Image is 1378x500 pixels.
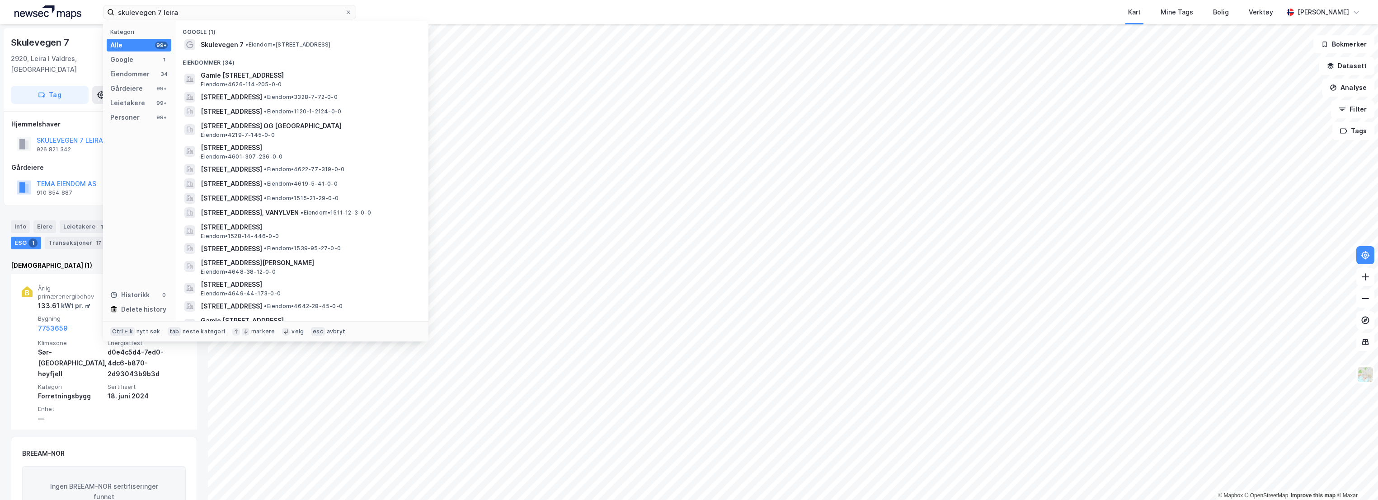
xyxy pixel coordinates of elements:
span: [STREET_ADDRESS] OG [GEOGRAPHIC_DATA] [201,121,418,131]
span: • [264,195,267,201]
div: BREEAM-NOR [22,448,65,459]
span: Eiendom • 1539-95-27-0-0 [264,245,341,252]
iframe: Chat Widget [1333,457,1378,500]
a: Improve this map [1291,492,1336,499]
div: Bolig [1213,7,1229,18]
div: Historikk [110,290,150,300]
span: Eiendom • 4642-28-45-0-0 [264,303,343,310]
span: [STREET_ADDRESS] [201,92,262,103]
span: [STREET_ADDRESS] [201,193,262,204]
div: 926 821 342 [37,146,71,153]
div: Ctrl + k [110,327,135,336]
span: Skulevegen 7 [201,39,244,50]
span: Gamle [STREET_ADDRESS] [201,315,418,326]
div: Gårdeiere [11,162,197,173]
span: Kategori [38,383,104,391]
div: Info [11,220,30,233]
div: Kart [1128,7,1141,18]
div: Verktøy [1249,7,1273,18]
div: 1 [28,238,38,248]
div: Gårdeiere [110,83,143,94]
span: Eiendom • 4601-307-236-0-0 [201,153,282,160]
span: [STREET_ADDRESS] [201,178,262,189]
span: [STREET_ADDRESS] [201,142,418,153]
div: Alle [110,40,122,51]
div: 18. juni 2024 [108,391,174,402]
span: [STREET_ADDRESS] [201,222,418,233]
div: neste kategori [183,328,225,335]
span: Eiendom • 4219-7-145-0-0 [201,131,274,139]
span: Eiendom • 1528-14-446-0-0 [201,233,279,240]
div: nytt søk [136,328,160,335]
div: Hjemmelshaver [11,119,197,130]
div: 0 [160,291,168,299]
span: • [264,166,267,173]
div: Skulevegen 7 [11,35,71,50]
span: • [264,180,267,187]
span: • [245,41,248,48]
span: Eiendom • 4626-114-205-0-0 [201,81,282,88]
span: Klimasone [38,339,104,347]
span: Eiendom • 1515-21-29-0-0 [264,195,339,202]
button: Analyse [1322,79,1374,97]
div: Eiendommer [110,69,150,79]
div: Sør-[GEOGRAPHIC_DATA], høyfjell [38,347,104,379]
span: Energiattest [108,339,174,347]
div: 99+ [155,114,168,121]
div: 1 [160,56,168,63]
div: 34 [160,70,168,78]
div: — [38,413,104,424]
div: velg [292,328,304,335]
img: logo.a4113a55bc3d86da70a041830d287a7e.svg [14,5,81,19]
span: [STREET_ADDRESS] [201,279,418,290]
div: Eiere [33,220,56,233]
div: Leietakere [60,220,110,233]
div: 133.61 [38,300,91,311]
span: Eiendom • 4622-77-319-0-0 [264,166,344,173]
span: Eiendom • 3328-7-72-0-0 [264,93,337,101]
span: Eiendom • 4649-44-173-0-0 [201,290,281,297]
div: Eiendommer (34) [175,52,428,68]
div: ESG [11,237,41,249]
div: tab [168,327,181,336]
span: • [264,245,267,252]
div: Mine Tags [1161,7,1193,18]
span: Eiendom • [STREET_ADDRESS] [245,41,330,48]
div: Leietakere [110,98,145,108]
div: 99+ [155,42,168,49]
span: Eiendom • 4619-5-41-0-0 [264,180,337,187]
button: Tags [1332,122,1374,140]
div: 99+ [155,99,168,107]
span: • [264,303,267,309]
a: Mapbox [1218,492,1243,499]
span: Sertifisert [108,383,174,391]
span: [STREET_ADDRESS], VANYLVEN [201,207,299,218]
div: Transaksjoner [45,237,107,249]
div: Forretningsbygg [38,391,104,402]
div: Kategori [110,28,171,35]
span: Eiendom • 1511-12-3-0-0 [301,209,371,216]
span: Eiendom • 4648-38-12-0-0 [201,268,275,276]
div: Google [110,54,133,65]
div: 910 854 887 [37,189,72,196]
div: Personer [110,112,140,123]
button: Filter [1331,100,1374,118]
div: avbryt [327,328,345,335]
button: Datasett [1319,57,1374,75]
div: Google (1) [175,21,428,37]
div: markere [251,328,275,335]
div: d0e4c5d4-7ed0-4dc6-b870-2d93043b9b3d [108,347,174,379]
span: [STREET_ADDRESS] [201,243,262,254]
div: kWt pr. ㎡ [60,300,91,311]
span: [STREET_ADDRESS] [201,164,262,175]
span: Enhet [38,405,104,413]
div: [PERSON_NAME] [1298,7,1349,18]
img: Z [1357,366,1374,383]
button: 7753659 [38,323,68,334]
span: [STREET_ADDRESS][PERSON_NAME] [201,257,418,268]
div: Kontrollprogram for chat [1333,457,1378,500]
span: Bygning [38,315,104,322]
div: esc [311,327,325,336]
div: Delete history [121,304,166,315]
div: 99+ [155,85,168,92]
